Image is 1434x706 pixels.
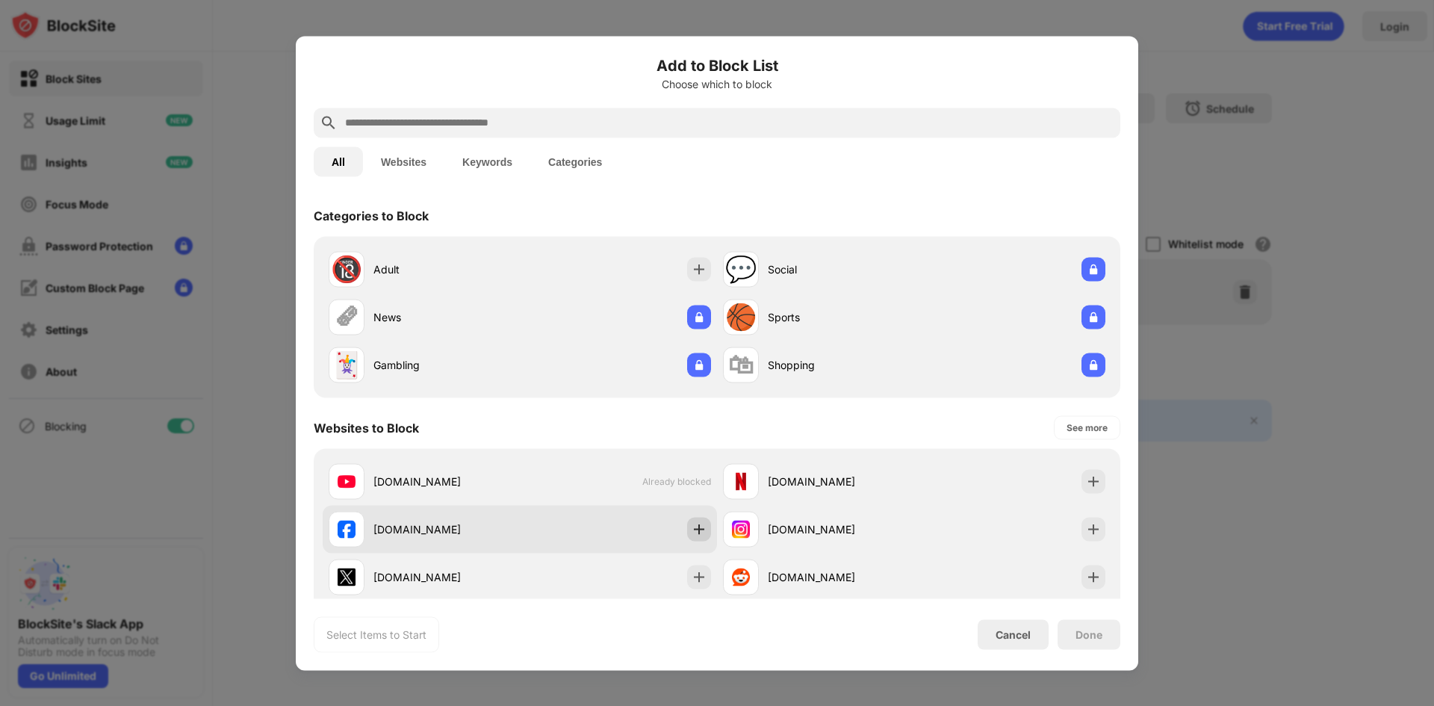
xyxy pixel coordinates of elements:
[732,520,750,538] img: favicons
[768,357,914,373] div: Shopping
[373,261,520,277] div: Adult
[768,261,914,277] div: Social
[373,569,520,585] div: [DOMAIN_NAME]
[996,628,1031,641] div: Cancel
[530,146,620,176] button: Categories
[732,472,750,490] img: favicons
[768,309,914,325] div: Sports
[320,114,338,131] img: search.svg
[444,146,530,176] button: Keywords
[338,520,356,538] img: favicons
[768,521,914,537] div: [DOMAIN_NAME]
[314,420,419,435] div: Websites to Block
[331,254,362,285] div: 🔞
[363,146,444,176] button: Websites
[1067,420,1108,435] div: See more
[373,309,520,325] div: News
[314,146,363,176] button: All
[732,568,750,586] img: favicons
[314,78,1120,90] div: Choose which to block
[725,302,757,332] div: 🏀
[331,350,362,380] div: 🃏
[768,569,914,585] div: [DOMAIN_NAME]
[338,568,356,586] img: favicons
[1075,628,1102,640] div: Done
[326,627,426,642] div: Select Items to Start
[728,350,754,380] div: 🛍
[314,208,429,223] div: Categories to Block
[768,474,914,489] div: [DOMAIN_NAME]
[338,472,356,490] img: favicons
[642,476,711,487] span: Already blocked
[373,474,520,489] div: [DOMAIN_NAME]
[334,302,359,332] div: 🗞
[373,521,520,537] div: [DOMAIN_NAME]
[373,357,520,373] div: Gambling
[314,54,1120,76] h6: Add to Block List
[725,254,757,285] div: 💬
